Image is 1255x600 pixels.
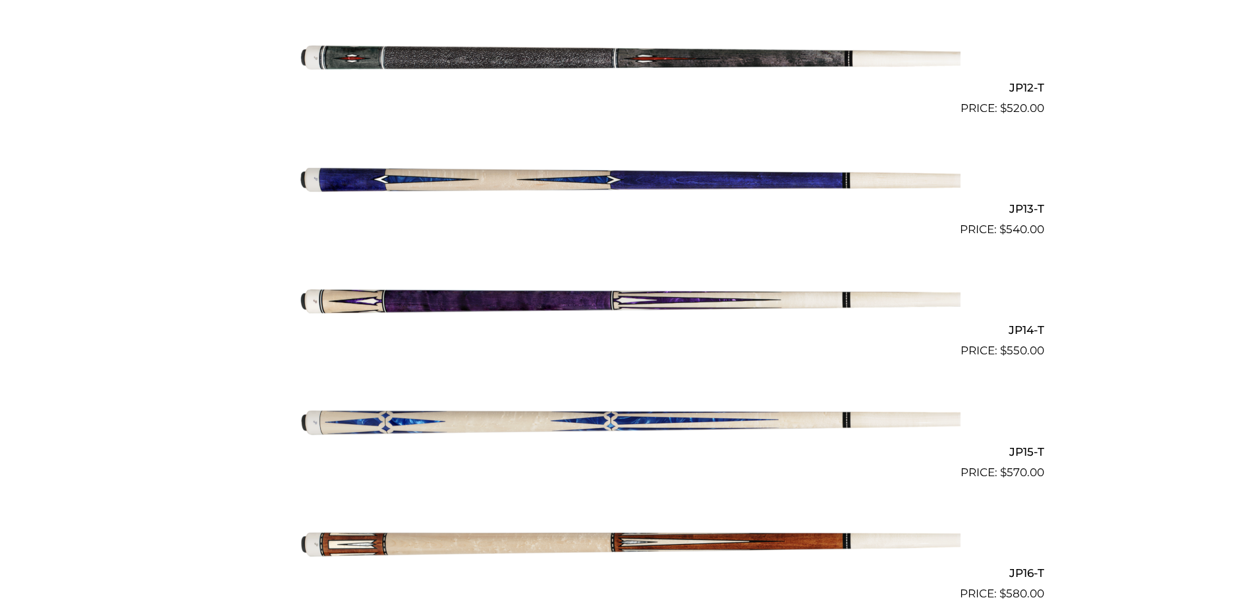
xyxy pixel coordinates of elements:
[999,587,1006,600] span: $
[999,587,1044,600] bdi: 580.00
[1000,101,1007,115] span: $
[295,487,961,597] img: JP16-T
[295,365,961,476] img: JP15-T
[1000,344,1044,357] bdi: 550.00
[211,439,1044,464] h2: JP15-T
[211,75,1044,99] h2: JP12-T
[1000,101,1044,115] bdi: 520.00
[295,1,961,111] img: JP12-T
[1000,466,1007,479] span: $
[1000,344,1007,357] span: $
[295,123,961,233] img: JP13-T
[211,365,1044,481] a: JP15-T $570.00
[211,561,1044,586] h2: JP16-T
[211,244,1044,360] a: JP14-T $550.00
[295,244,961,354] img: JP14-T
[211,318,1044,342] h2: JP14-T
[211,123,1044,238] a: JP13-T $540.00
[1000,466,1044,479] bdi: 570.00
[211,1,1044,117] a: JP12-T $520.00
[999,223,1044,236] bdi: 540.00
[999,223,1006,236] span: $
[211,197,1044,221] h2: JP13-T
